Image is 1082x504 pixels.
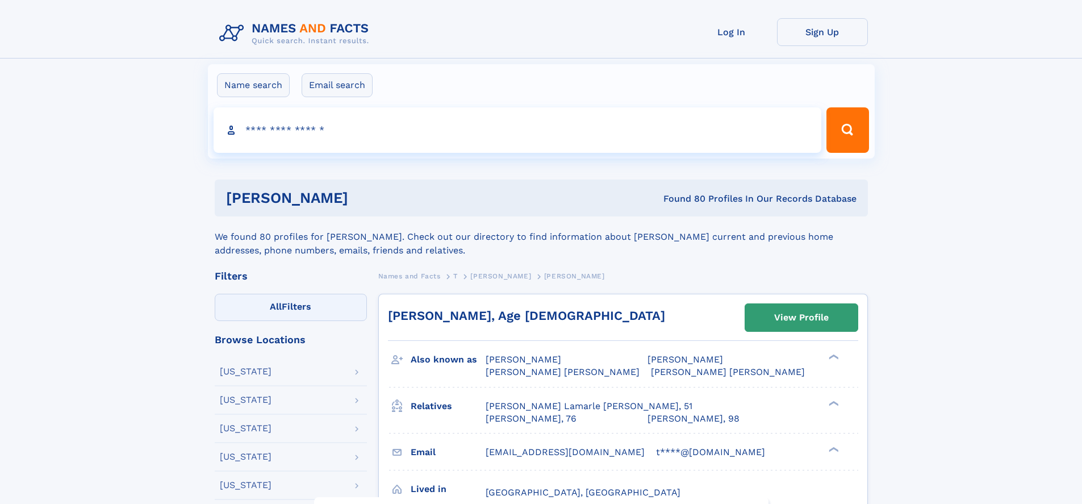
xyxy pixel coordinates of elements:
[215,216,868,257] div: We found 80 profiles for [PERSON_NAME]. Check out our directory to find information about [PERSON...
[453,269,458,283] a: T
[215,294,367,321] label: Filters
[470,272,531,280] span: [PERSON_NAME]
[453,272,458,280] span: T
[270,301,282,312] span: All
[826,399,839,407] div: ❯
[411,350,486,369] h3: Also known as
[217,73,290,97] label: Name search
[215,271,367,281] div: Filters
[774,305,829,331] div: View Profile
[302,73,373,97] label: Email search
[486,400,692,413] a: [PERSON_NAME] Lamarle [PERSON_NAME], 51
[220,481,271,490] div: [US_STATE]
[411,480,486,499] h3: Lived in
[378,269,441,283] a: Names and Facts
[411,397,486,416] h3: Relatives
[470,269,531,283] a: [PERSON_NAME]
[647,413,740,425] a: [PERSON_NAME], 98
[388,309,665,323] a: [PERSON_NAME], Age [DEMOGRAPHIC_DATA]
[486,487,680,498] span: [GEOGRAPHIC_DATA], [GEOGRAPHIC_DATA]
[214,107,822,153] input: search input
[777,18,868,46] a: Sign Up
[686,18,777,46] a: Log In
[486,366,640,377] span: [PERSON_NAME] [PERSON_NAME]
[826,107,868,153] button: Search Button
[220,424,271,433] div: [US_STATE]
[826,353,839,361] div: ❯
[220,367,271,376] div: [US_STATE]
[544,272,605,280] span: [PERSON_NAME]
[486,413,576,425] a: [PERSON_NAME], 76
[411,443,486,462] h3: Email
[215,335,367,345] div: Browse Locations
[486,354,561,365] span: [PERSON_NAME]
[745,304,858,331] a: View Profile
[226,191,506,205] h1: [PERSON_NAME]
[486,447,645,457] span: [EMAIL_ADDRESS][DOMAIN_NAME]
[220,395,271,405] div: [US_STATE]
[220,452,271,461] div: [US_STATE]
[651,366,805,377] span: [PERSON_NAME] [PERSON_NAME]
[826,445,839,453] div: ❯
[215,18,378,49] img: Logo Names and Facts
[647,354,723,365] span: [PERSON_NAME]
[506,193,857,205] div: Found 80 Profiles In Our Records Database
